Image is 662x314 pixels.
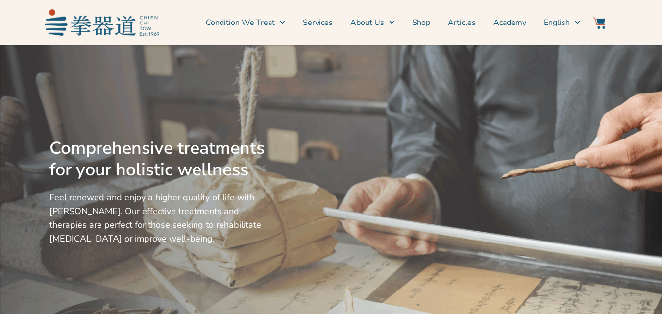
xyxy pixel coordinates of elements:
[544,10,580,35] a: Switch to English
[49,191,269,245] p: Feel renewed and enjoy a higher quality of life with [PERSON_NAME]. Our effective treatments and ...
[164,10,581,35] nav: Menu
[412,10,430,35] a: Shop
[49,138,269,181] h2: Comprehensive treatments for your holistic wellness
[493,10,526,35] a: Academy
[303,10,333,35] a: Services
[544,17,570,28] span: English
[206,10,285,35] a: Condition We Treat
[448,10,476,35] a: Articles
[593,17,605,29] img: Website Icon-03
[350,10,394,35] a: About Us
